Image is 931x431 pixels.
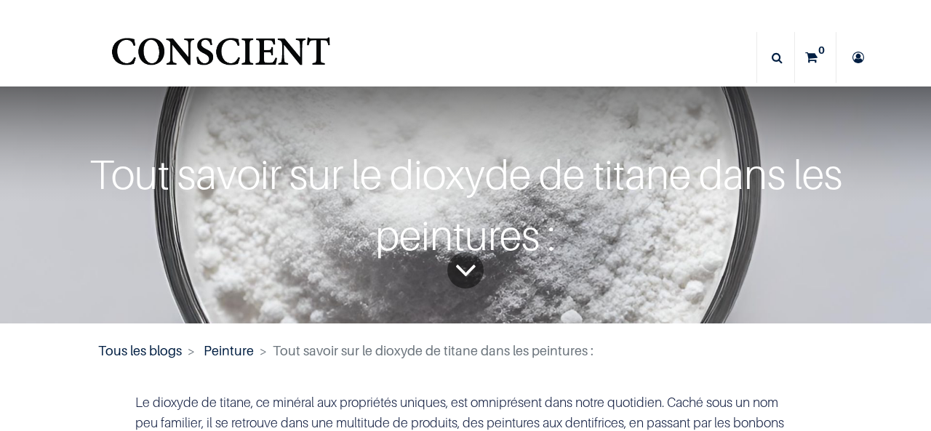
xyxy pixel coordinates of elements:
[795,32,836,83] a: 0
[273,343,594,358] span: Tout savoir sur le dioxyde de titane dans les peintures :
[815,43,828,57] sup: 0
[108,29,333,86] img: Conscient
[108,29,333,86] a: Logo of Conscient
[98,341,833,360] nav: fil d'Ariane
[204,343,254,358] a: Peinture
[455,241,477,300] i: To blog content
[856,337,924,406] iframe: Tidio Chat
[447,252,484,289] a: To blog content
[57,144,874,266] div: Tout savoir sur le dioxyde de titane dans les peintures :
[98,343,182,358] a: Tous les blogs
